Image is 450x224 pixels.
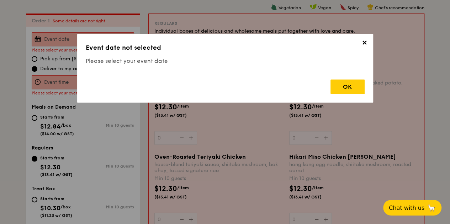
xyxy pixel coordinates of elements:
[383,200,441,215] button: Chat with us🦙
[427,204,436,212] span: 🦙
[330,80,365,94] div: OK
[86,57,365,65] h4: Please select your event date
[389,204,424,211] span: Chat with us
[360,39,370,49] span: ✕
[86,43,365,53] h3: Event date not selected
